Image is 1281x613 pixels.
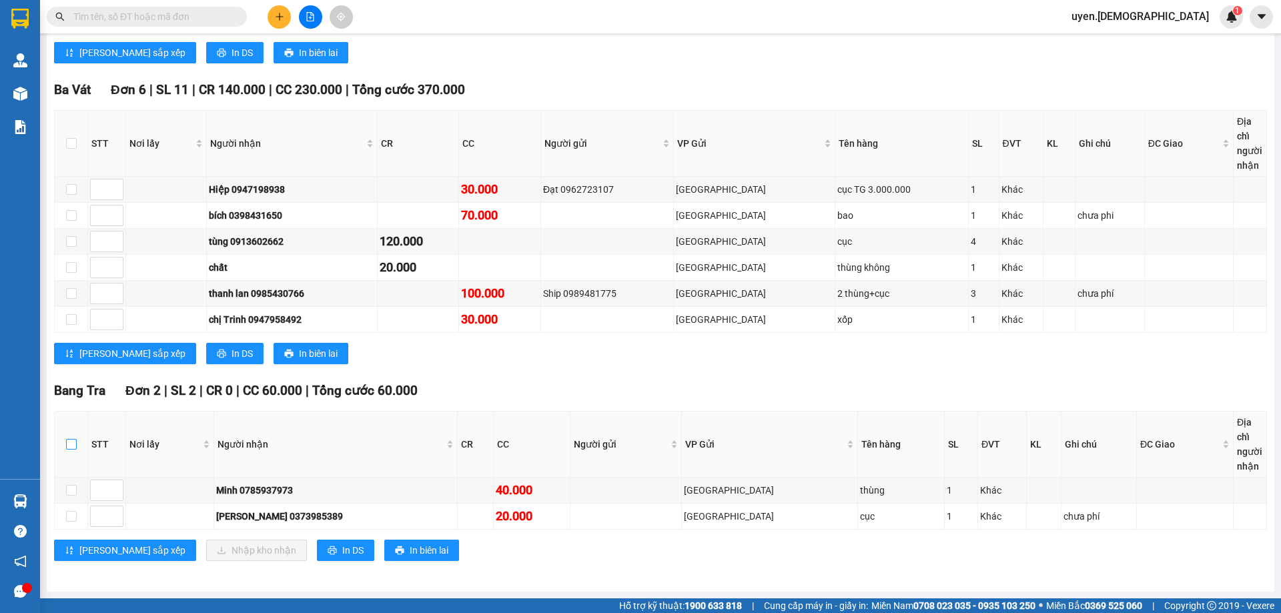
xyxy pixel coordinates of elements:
[210,136,364,151] span: Người nhận
[218,437,444,452] span: Người nhận
[461,310,538,329] div: 30.000
[129,437,200,452] span: Nơi lấy
[684,483,855,498] div: [GEOGRAPHIC_DATA]
[284,349,294,360] span: printer
[1152,598,1154,613] span: |
[217,48,226,59] span: printer
[1237,114,1263,173] div: Địa chỉ người nhận
[945,412,978,478] th: SL
[1001,234,1041,249] div: Khác
[674,203,835,229] td: Sài Gòn
[129,136,193,151] span: Nơi lấy
[677,136,821,151] span: VP Gửi
[236,383,240,398] span: |
[947,483,975,498] div: 1
[835,111,968,177] th: Tên hàng
[1256,11,1268,23] span: caret-down
[276,82,342,97] span: CC 230.000
[299,45,338,60] span: In biên lai
[199,82,266,97] span: CR 140.000
[837,260,965,275] div: thùng không
[127,41,263,57] div: Minh
[1001,260,1041,275] div: Khác
[312,383,418,398] span: Tổng cước 60.000
[54,540,196,561] button: sort-ascending[PERSON_NAME] sắp xếp
[837,234,965,249] div: cục
[1237,415,1263,474] div: Địa chỉ người nhận
[980,509,1024,524] div: Khác
[11,13,32,27] span: Gửi:
[336,12,346,21] span: aim
[342,543,364,558] span: In DS
[14,525,27,538] span: question-circle
[837,208,965,223] div: bao
[682,504,858,530] td: Sài Gòn
[14,555,27,568] span: notification
[1061,412,1137,478] th: Ghi chú
[676,312,833,327] div: [GEOGRAPHIC_DATA]
[978,412,1027,478] th: ĐVT
[674,281,835,307] td: Sài Gòn
[494,412,570,478] th: CC
[13,87,27,101] img: warehouse-icon
[384,540,459,561] button: printerIn biên lai
[971,234,997,249] div: 4
[971,182,997,197] div: 1
[684,509,855,524] div: [GEOGRAPHIC_DATA]
[980,483,1024,498] div: Khác
[837,312,965,327] div: xốp
[676,286,833,301] div: [GEOGRAPHIC_DATA]
[269,82,272,97] span: |
[1001,182,1041,197] div: Khác
[14,585,27,598] span: message
[860,483,942,498] div: thùng
[232,346,253,361] span: In DS
[1226,11,1238,23] img: icon-new-feature
[192,82,195,97] span: |
[380,232,457,251] div: 120.000
[685,600,742,611] strong: 1900 633 818
[127,57,263,76] div: 0909544834
[274,42,348,63] button: printerIn biên lai
[574,437,668,452] span: Người gửi
[216,509,456,524] div: [PERSON_NAME] 0373985389
[674,177,835,203] td: Sài Gòn
[275,12,284,21] span: plus
[913,600,1035,611] strong: 0708 023 035 - 0935 103 250
[209,286,375,301] div: thanh lan 0985430766
[243,383,302,398] span: CC 60.000
[496,481,568,500] div: 40.000
[1076,111,1145,177] th: Ghi chú
[206,540,307,561] button: downloadNhập kho nhận
[13,494,27,508] img: warehouse-icon
[1085,600,1142,611] strong: 0369 525 060
[461,284,538,303] div: 100.000
[55,12,65,21] span: search
[682,478,858,504] td: Sài Gòn
[999,111,1044,177] th: ĐVT
[1148,136,1220,151] span: ĐC Giao
[209,234,375,249] div: tùng 0913602662
[676,208,833,223] div: [GEOGRAPHIC_DATA]
[544,136,660,151] span: Người gửi
[274,343,348,364] button: printerIn biên lai
[65,349,74,360] span: sort-ascending
[171,383,196,398] span: SL 2
[378,111,460,177] th: CR
[127,11,263,41] div: [GEOGRAPHIC_DATA]
[410,543,448,558] span: In biên lai
[73,9,231,24] input: Tìm tên, số ĐT hoặc mã đơn
[206,343,264,364] button: printerIn DS
[1027,412,1061,478] th: KL
[209,260,375,275] div: chất
[674,229,835,255] td: Sài Gòn
[54,383,105,398] span: Bang Tra
[395,546,404,556] span: printer
[676,234,833,249] div: [GEOGRAPHIC_DATA]
[496,507,568,526] div: 20.000
[1235,6,1240,15] span: 1
[458,412,494,478] th: CR
[13,120,27,134] img: solution-icon
[1043,111,1076,177] th: KL
[871,598,1035,613] span: Miền Nam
